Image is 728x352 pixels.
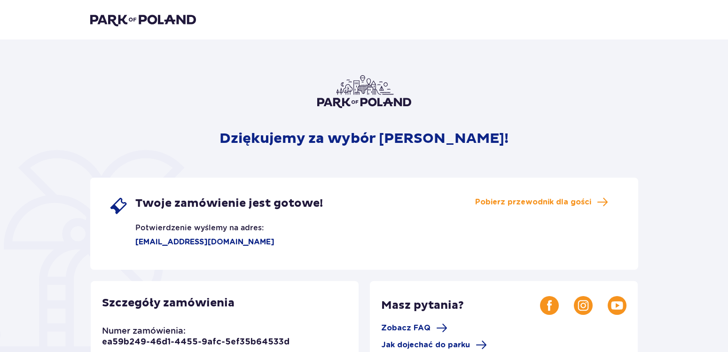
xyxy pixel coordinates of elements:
[102,336,290,348] p: ea59b249-46d1-4455-9afc-5ef35b64533d
[135,196,323,211] span: Twoje zamówienie jest gotowe!
[109,237,274,247] p: [EMAIL_ADDRESS][DOMAIN_NAME]
[381,322,447,334] a: Zobacz FAQ
[381,323,431,333] span: Zobacz FAQ
[90,13,196,26] img: Park of Poland logo
[317,75,411,108] img: Park of Poland logo
[102,325,186,336] p: Numer zamówienia:
[475,196,608,208] a: Pobierz przewodnik dla gości
[381,340,470,350] span: Jak dojechać do parku
[109,215,264,233] p: Potwierdzenie wyślemy na adres:
[475,197,591,207] span: Pobierz przewodnik dla gości
[540,296,559,315] img: Facebook
[608,296,626,315] img: Youtube
[102,296,235,310] p: Szczegóły zamówienia
[219,130,509,148] p: Dziękujemy za wybór [PERSON_NAME]!
[381,339,487,351] a: Jak dojechać do parku
[109,196,128,215] img: single ticket icon
[574,296,593,315] img: Instagram
[381,298,540,313] p: Masz pytania?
